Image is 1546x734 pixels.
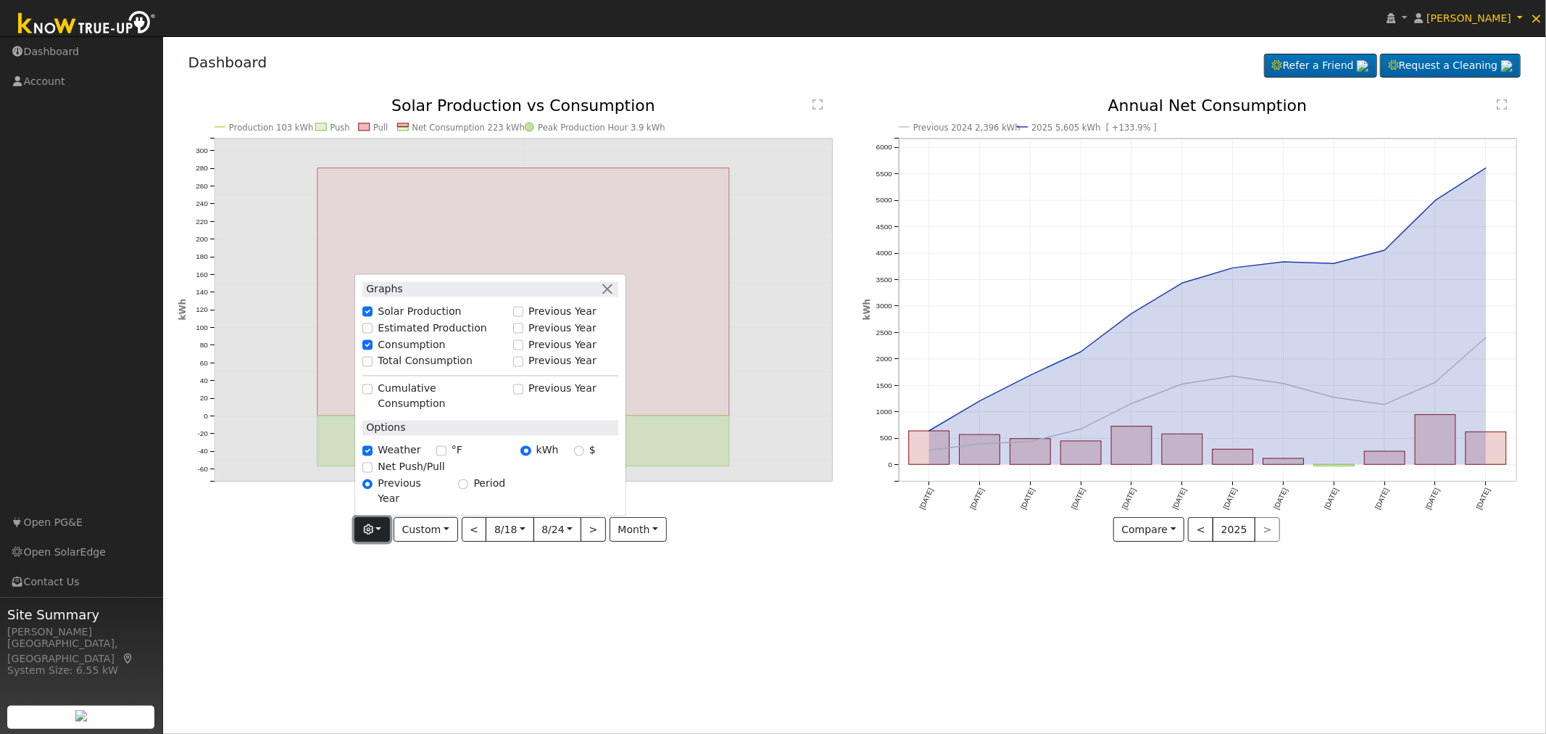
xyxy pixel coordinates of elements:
[1070,487,1086,511] text: [DATE]
[876,355,892,363] text: 2000
[1263,459,1304,465] rect: onclick=""
[1416,415,1456,465] rect: onclick=""
[1027,440,1033,445] circle: onclick=""
[1365,452,1405,465] rect: onclick=""
[513,323,523,334] input: Previous Year
[880,434,892,442] text: 500
[528,337,597,352] label: Previous Year
[1027,373,1033,379] circle: onclick=""
[862,299,872,321] text: kWh
[473,477,505,492] label: Period
[436,445,446,455] input: °F
[1179,281,1185,286] circle: onclick=""
[452,443,462,458] label: °F
[362,421,405,436] label: Options
[1264,54,1377,78] a: Refer a Friend
[204,412,208,420] text: 0
[926,429,931,434] circle: onclick=""
[1380,54,1521,78] a: Request a Cleaning
[196,218,208,226] text: 220
[876,197,892,205] text: 5000
[199,342,208,350] text: 80
[513,356,523,366] input: Previous Year
[876,144,892,152] text: 6000
[197,430,208,438] text: -20
[513,384,523,394] input: Previous Year
[968,487,985,511] text: [DATE]
[813,99,823,110] text: 
[1019,487,1036,511] text: [DATE]
[513,340,523,350] input: Previous Year
[362,340,373,350] input: Consumption
[362,479,373,489] input: Previous Year
[1171,487,1188,511] text: [DATE]
[362,384,373,394] input: Cumulative Consumption
[533,517,581,542] button: 8/24
[196,165,208,173] text: 280
[196,323,208,331] text: 100
[1357,60,1368,72] img: retrieve
[378,354,473,369] label: Total Consumption
[918,487,934,511] text: [DATE]
[378,477,443,507] label: Previous Year
[196,306,208,314] text: 120
[1484,165,1489,171] circle: onclick=""
[196,199,208,207] text: 240
[520,445,531,455] input: kWh
[462,517,487,542] button: <
[1382,248,1388,254] circle: onclick=""
[394,517,458,542] button: Custom
[1129,311,1134,317] circle: onclick=""
[959,435,1000,465] rect: onclick=""
[574,445,584,455] input: $
[196,253,208,261] text: 180
[1222,487,1239,511] text: [DATE]
[378,382,505,412] label: Cumulative Consumption
[1323,487,1339,511] text: [DATE]
[1331,261,1337,267] circle: onclick=""
[1060,442,1101,465] rect: onclick=""
[1273,487,1289,511] text: [DATE]
[1031,123,1157,133] text: 2025 5,605 kWh [ +133.9% ]
[391,96,655,115] text: Solar Production vs Consumption
[528,304,597,319] label: Previous Year
[1213,517,1255,542] button: 2025
[197,448,208,455] text: -40
[1484,335,1489,341] circle: onclick=""
[1314,465,1355,466] rect: onclick=""
[11,8,163,41] img: Know True-Up
[1010,439,1050,465] rect: onclick=""
[1078,350,1084,355] circle: onclick=""
[1331,395,1337,400] circle: onclick=""
[362,462,373,472] input: Net Push/Pull
[229,123,314,133] text: Production 103 kWh
[1111,426,1152,465] rect: onclick=""
[581,517,606,542] button: >
[196,235,208,243] text: 200
[7,636,155,667] div: [GEOGRAPHIC_DATA], [GEOGRAPHIC_DATA]
[876,250,892,257] text: 4000
[876,408,892,416] text: 1000
[909,432,949,465] rect: onclick=""
[199,359,208,367] text: 60
[1108,96,1308,115] text: Annual Net Consumption
[1373,487,1390,511] text: [DATE]
[7,605,155,624] span: Site Summary
[976,399,982,405] circle: onclick=""
[1230,265,1236,271] circle: onclick=""
[1497,99,1507,110] text: 
[122,653,135,664] a: Map
[199,377,208,385] text: 40
[7,624,155,640] div: [PERSON_NAME]
[536,443,559,458] label: kWh
[188,54,267,71] a: Dashboard
[589,443,596,458] label: $
[1162,434,1202,465] rect: onclick=""
[1113,517,1185,542] button: Compare
[1433,380,1439,386] circle: onclick=""
[1466,432,1507,465] rect: onclick=""
[378,443,420,458] label: Weather
[1475,487,1492,511] text: [DATE]
[1078,426,1084,432] circle: onclick=""
[513,307,523,317] input: Previous Year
